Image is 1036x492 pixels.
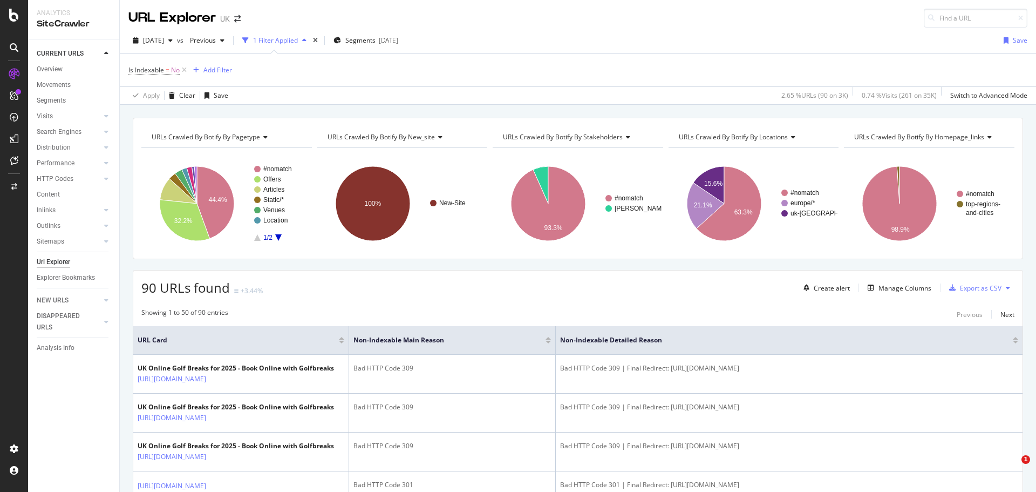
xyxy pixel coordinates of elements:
div: Export as CSV [960,284,1001,293]
div: Bad HTTP Code 309 | Final Redirect: [URL][DOMAIN_NAME] [560,363,1018,373]
h4: URLs Crawled By Botify By pagetype [149,129,302,146]
div: NEW URLS [37,295,69,306]
h4: URLs Crawled By Botify By homepage_links [852,129,1005,146]
text: 93.3% [544,224,563,232]
text: 32.2% [174,217,193,225]
div: Movements [37,79,71,91]
div: Save [1013,36,1027,45]
div: Switch to Advanced Mode [950,91,1027,100]
a: Analysis Info [37,342,112,354]
div: UK [220,14,230,24]
svg: A chart. [317,157,486,251]
svg: A chart. [493,157,662,251]
a: Sitemaps [37,236,101,247]
div: Visits [37,111,53,122]
div: Analytics [37,9,111,18]
div: UK Online Golf Breaks for 2025 - Book Online with Golfbreaks [138,441,334,451]
a: CURRENT URLS [37,48,101,59]
button: Next [1000,308,1014,321]
img: Equal [234,289,238,293]
div: [DATE] [379,36,398,45]
div: Distribution [37,142,71,153]
div: Overview [37,64,63,75]
span: URLs Crawled By Botify By locations [679,132,788,141]
a: HTTP Codes [37,173,101,185]
div: Performance [37,158,74,169]
text: top-regions- [966,200,1000,208]
div: Manage Columns [878,284,931,293]
text: 63.3% [734,208,752,216]
svg: A chart. [844,157,1013,251]
text: 1/2 [263,234,272,241]
span: vs [177,36,186,45]
a: Explorer Bookmarks [37,272,112,284]
span: Is Indexable [128,65,164,75]
div: SiteCrawler [37,18,111,30]
text: #nomatch [615,194,643,202]
h4: URLs Crawled By Botify By locations [677,129,829,146]
div: Bad HTTP Code 301 [353,480,551,490]
span: URLs Crawled By Botify By new_site [328,132,435,141]
button: Segments[DATE] [329,32,403,49]
span: 90 URLs found [141,279,230,296]
div: Clear [179,91,195,100]
span: URLs Crawled By Botify By homepage_links [854,132,984,141]
button: Previous [186,32,229,49]
div: Outlinks [37,220,60,232]
span: Previous [186,36,216,45]
text: 100% [364,200,381,207]
div: Bad HTTP Code 309 | Final Redirect: [URL][DOMAIN_NAME] [560,402,1018,412]
iframe: Intercom live chat [999,455,1025,481]
div: UK Online Golf Breaks for 2025 - Book Online with Golfbreaks [138,363,334,373]
text: Venues [263,206,285,214]
div: arrow-right-arrow-left [234,15,241,23]
text: Location [263,217,288,224]
button: Create alert [799,279,850,296]
a: [URL][DOMAIN_NAME] [138,374,206,385]
div: Inlinks [37,205,56,216]
div: Bad HTTP Code 309 | Final Redirect: [URL][DOMAIN_NAME] [560,441,1018,451]
span: URLs Crawled By Botify By pagetype [152,132,260,141]
div: Bad HTTP Code 301 | Final Redirect: [URL][DOMAIN_NAME] [560,480,1018,490]
div: HTTP Codes [37,173,73,185]
button: Clear [165,87,195,104]
text: 98.9% [891,226,910,233]
div: Url Explorer [37,257,70,268]
div: Explorer Bookmarks [37,272,95,284]
div: Bad HTTP Code 309 [353,441,551,451]
text: uk-[GEOGRAPHIC_DATA]/* [790,210,871,217]
div: +3.44% [241,286,263,295]
a: Content [37,189,112,200]
a: Movements [37,79,112,91]
button: Add Filter [189,64,232,77]
button: Switch to Advanced Mode [946,87,1027,104]
span: Segments [345,36,376,45]
text: New-Site [439,199,466,207]
input: Find a URL [924,9,1027,28]
div: 2.65 % URLs ( 90 on 3K ) [781,91,848,100]
span: URL Card [138,335,336,345]
div: Search Engines [37,126,81,138]
a: Search Engines [37,126,101,138]
div: UK Online Golf Breaks for 2025 - Book Online with Golfbreaks [138,402,334,412]
button: Apply [128,87,160,104]
span: Non-Indexable Main Reason [353,335,529,345]
div: Apply [143,91,160,100]
div: Content [37,189,60,200]
text: #nomatch [790,189,819,197]
div: Showing 1 to 50 of 90 entries [141,308,228,321]
div: Segments [37,95,66,106]
span: Non-Indexable Detailed Reason [560,335,997,345]
a: Url Explorer [37,257,112,268]
a: Distribution [37,142,101,153]
a: [URL][DOMAIN_NAME] [138,413,206,423]
div: times [311,35,320,46]
span: URLs Crawled By Botify By stakeholders [503,132,623,141]
div: Bad HTTP Code 309 [353,363,551,373]
span: 2025 Aug. 9th [143,36,164,45]
text: Offers [263,176,281,183]
div: Previous [957,310,983,319]
div: 0.74 % Visits ( 261 on 35K ) [862,91,937,100]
